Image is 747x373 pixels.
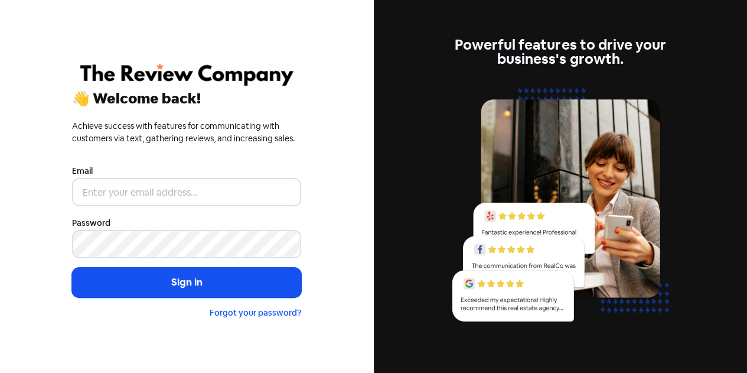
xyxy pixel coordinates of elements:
[72,178,301,206] input: Enter your email address...
[446,80,675,335] img: reviews
[72,92,301,106] div: 👋 Welcome back!
[210,307,301,318] a: Forgot your password?
[446,38,675,66] div: Powerful features to drive your business's growth.
[72,165,93,177] label: Email
[72,217,110,229] label: Password
[72,268,301,297] button: Sign in
[72,120,301,145] div: Achieve success with features for communicating with customers via text, gathering reviews, and i...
